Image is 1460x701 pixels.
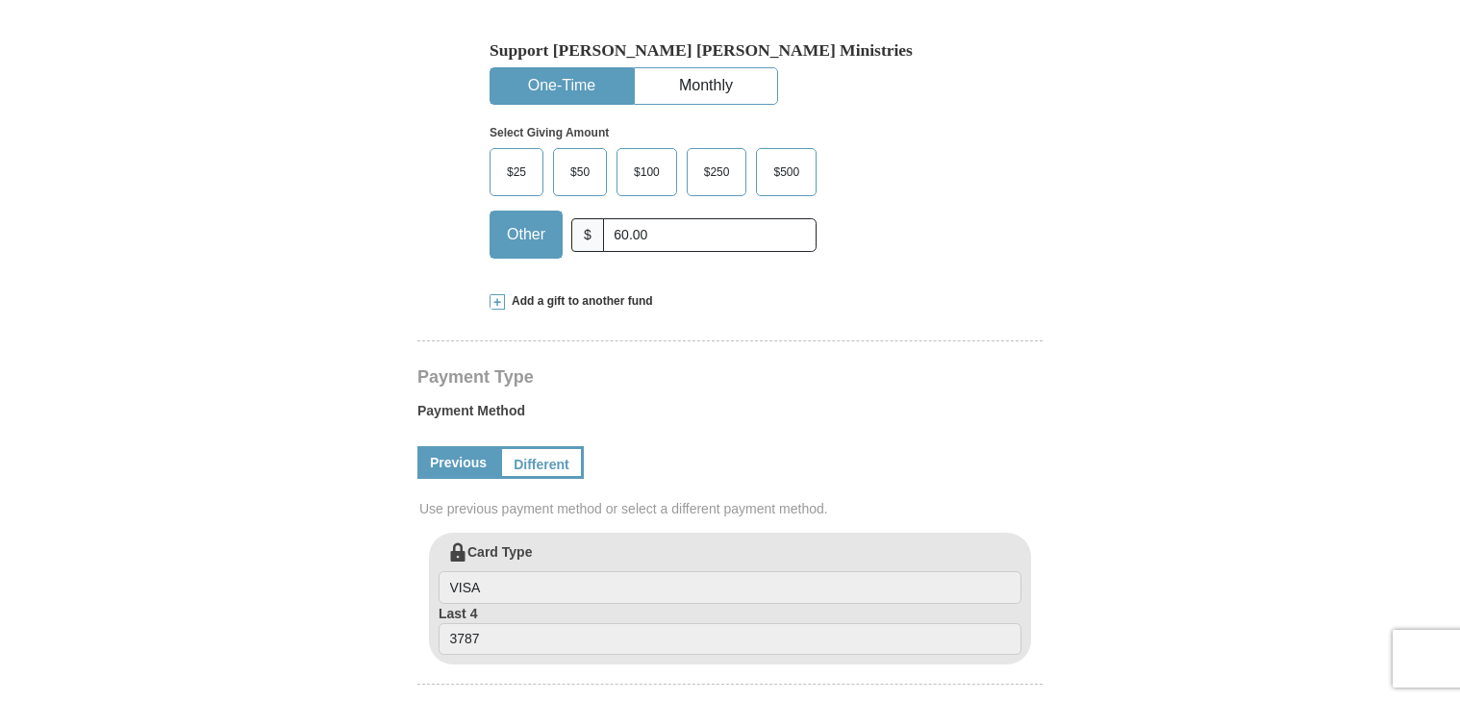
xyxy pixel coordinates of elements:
input: Other Amount [603,218,817,252]
a: Previous [417,446,499,479]
label: Last 4 [439,604,1021,656]
span: Other [497,220,555,249]
input: Last 4 [439,623,1021,656]
span: $500 [764,158,809,187]
span: $25 [497,158,536,187]
button: One-Time [491,68,633,104]
button: Monthly [635,68,777,104]
h5: Support [PERSON_NAME] [PERSON_NAME] Ministries [490,40,970,61]
span: Use previous payment method or select a different payment method. [419,499,1045,518]
strong: Select Giving Amount [490,126,609,139]
h4: Payment Type [417,369,1043,385]
span: $50 [561,158,599,187]
span: Add a gift to another fund [505,293,653,310]
span: $ [571,218,604,252]
input: Card Type [439,571,1021,604]
span: $100 [624,158,669,187]
span: $250 [694,158,740,187]
label: Card Type [439,542,1021,604]
a: Different [499,446,584,479]
label: Payment Method [417,401,1043,430]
